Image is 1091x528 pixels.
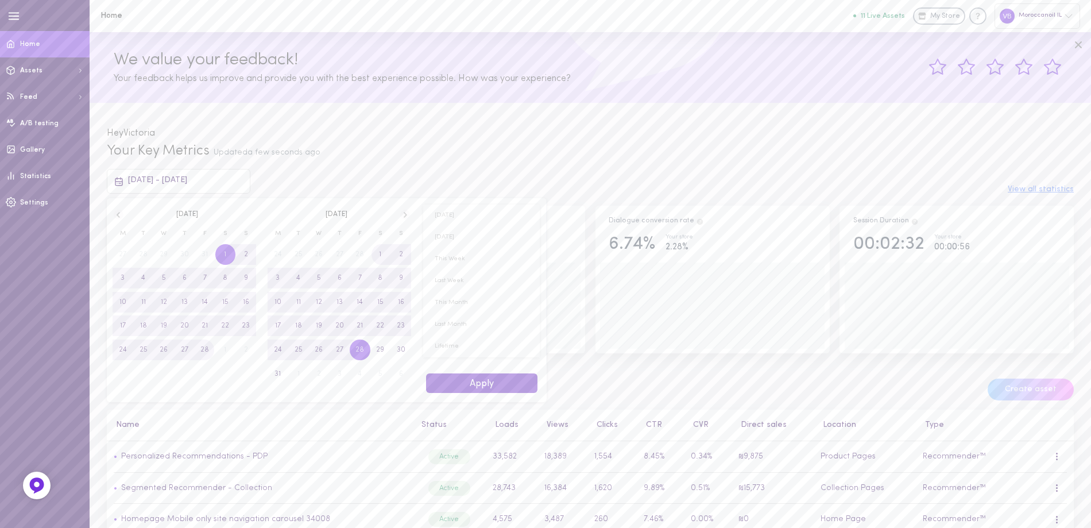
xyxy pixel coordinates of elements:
button: 3 [113,268,133,288]
button: 19 [153,315,174,336]
a: 11 Live Assets [853,12,913,20]
span: 17 [120,315,126,336]
span: We value your feedback! [114,51,298,69]
button: 18 [288,315,309,336]
td: ₪9,875 [732,441,814,473]
span: • [114,452,117,461]
span: S [390,225,411,242]
button: Name [110,421,140,429]
button: Create asset [988,379,1074,400]
span: 3 [276,268,280,288]
button: 22 [215,315,236,336]
span: 21 [357,315,363,336]
button: 10 [268,292,288,313]
span: W [308,225,329,242]
button: Status [416,421,447,429]
button: 16 [235,292,256,313]
span: 9 [244,268,248,288]
span: 27 [181,340,188,360]
td: 1,554 [588,441,637,473]
span: 16 [398,292,404,313]
button: 29 [370,340,391,360]
span: 20 [335,315,344,336]
span: 15 [222,292,229,313]
span: 19 [316,315,322,336]
div: Active [428,512,470,527]
button: 19 [308,315,329,336]
button: 30 [390,340,411,360]
td: 18,389 [538,441,588,473]
span: A/B testing [20,120,59,127]
button: 15 [215,292,236,313]
span: 12 [316,292,322,313]
span: Track how your session duration increase once users engage with your Assets [911,217,919,224]
button: 6 [329,268,350,288]
span: 4 [296,268,300,288]
button: 8 [370,268,391,288]
span: Recommender™ [923,484,986,492]
span: 22 [376,315,384,336]
button: 31 [268,364,288,384]
span: Your feedback helps us improve and provide you with the best experience possible. How was your ex... [114,74,571,83]
span: My Store [930,11,960,22]
span: 1 [379,244,381,265]
div: Session Duration [853,216,919,226]
button: 11 [288,292,309,313]
span: Assets [20,67,42,74]
span: 7 [203,268,207,288]
span: 21 [202,315,208,336]
button: 26 [153,340,174,360]
button: 25 [133,340,154,360]
span: 14 [357,292,363,313]
span: 10 [119,292,126,313]
span: 20 [180,315,189,336]
span: T [329,225,350,242]
span: Feed [20,94,37,101]
button: 9 [390,268,411,288]
span: 12 [161,292,167,313]
span: 25 [295,340,303,360]
button: [DATE] [423,226,540,248]
button: 2 [235,244,256,265]
span: Settings [20,199,48,206]
span: 9 [399,268,403,288]
h1: Home [100,11,290,20]
div: 00:02:32 [853,234,924,255]
button: 23 [390,315,411,336]
a: Homepage Mobile only site navigation carousel 34008 [121,515,330,523]
td: 33,582 [486,441,538,473]
span: 26 [160,340,168,360]
button: 27 [174,340,195,360]
div: Your store [934,234,970,241]
span: 29 [376,340,384,360]
div: Active [428,449,470,464]
span: 10 [274,292,281,313]
button: 17 [268,315,288,336]
span: [DATE] [423,205,540,226]
button: 15 [370,292,391,313]
span: 3 [121,268,125,288]
span: • [114,484,117,492]
span: 13 [336,292,343,313]
span: T [288,225,309,242]
span: Statistics [20,173,51,180]
button: This Week [423,248,540,270]
button: 10 [113,292,133,313]
span: 2 [244,244,248,265]
span: This Month [423,292,540,314]
button: 6 [174,268,195,288]
span: 5 [162,268,166,288]
td: 0.51% [684,472,732,504]
div: Your store [666,234,693,241]
span: 28 [355,340,364,360]
span: M [113,225,133,242]
span: 30 [397,340,405,360]
span: 8 [378,268,382,288]
span: 26 [315,340,323,360]
button: 14 [195,292,215,313]
span: The percentage of users who interacted with one of Dialogue`s assets and ended up purchasing in t... [696,217,704,224]
button: 9 [235,268,256,288]
button: Location [817,421,856,429]
a: Personalized Recommendations - PDP [121,452,268,461]
div: 00:00:56 [934,240,970,255]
